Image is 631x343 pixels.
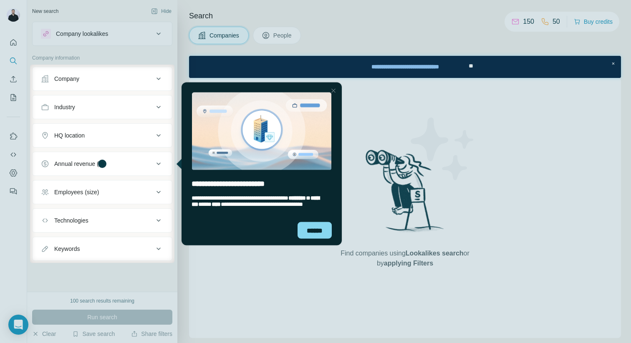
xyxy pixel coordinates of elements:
button: Employees (size) [33,182,172,202]
div: Watch our October Product update [159,2,273,20]
div: Close Step [420,3,428,12]
div: Keywords [54,245,80,253]
button: Annual revenue ($) [33,154,172,174]
div: Annual revenue ($) [54,160,104,168]
div: HQ location [54,131,85,140]
button: HQ location [33,125,172,145]
iframe: Tooltip [174,81,343,247]
button: Technologies [33,210,172,230]
button: Industry [33,97,172,117]
div: Technologies [54,216,88,225]
div: Company [54,75,79,83]
div: Industry [54,103,75,111]
button: Keywords [33,239,172,259]
div: Employees (size) [54,188,99,196]
button: Company [33,69,172,89]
